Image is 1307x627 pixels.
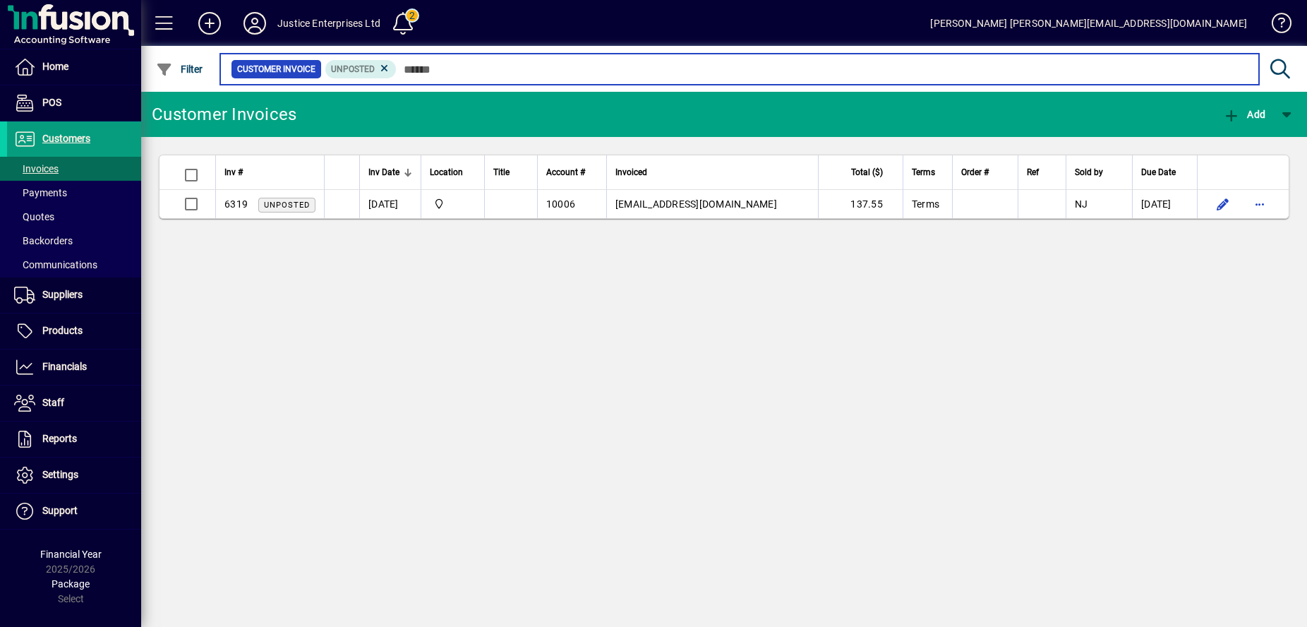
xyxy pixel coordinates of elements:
[546,198,575,210] span: 10006
[42,97,61,108] span: POS
[493,165,529,180] div: Title
[1141,165,1188,180] div: Due Date
[615,198,777,210] span: [EMAIL_ADDRESS][DOMAIN_NAME]
[7,313,141,349] a: Products
[277,12,380,35] div: Justice Enterprises Ltd
[14,163,59,174] span: Invoices
[430,196,476,212] span: henderson warehouse
[827,165,896,180] div: Total ($)
[1261,3,1289,49] a: Knowledge Base
[930,12,1247,35] div: [PERSON_NAME] [PERSON_NAME][EMAIL_ADDRESS][DOMAIN_NAME]
[961,165,1009,180] div: Order #
[42,433,77,444] span: Reports
[331,64,375,74] span: Unposted
[14,187,67,198] span: Payments
[42,397,64,408] span: Staff
[42,361,87,372] span: Financials
[264,201,310,210] span: Unposted
[224,165,243,180] span: Inv #
[42,505,78,516] span: Support
[912,165,935,180] span: Terms
[7,229,141,253] a: Backorders
[1075,198,1088,210] span: NJ
[52,578,90,590] span: Package
[7,458,141,493] a: Settings
[7,253,141,277] a: Communications
[1075,165,1103,180] span: Sold by
[1212,193,1234,215] button: Edit
[42,289,83,300] span: Suppliers
[14,235,73,246] span: Backorders
[42,133,90,144] span: Customers
[961,165,989,180] span: Order #
[7,157,141,181] a: Invoices
[7,181,141,205] a: Payments
[7,205,141,229] a: Quotes
[851,165,883,180] span: Total ($)
[7,85,141,121] a: POS
[325,60,397,78] mat-chip: Customer Invoice Status: Unposted
[368,165,412,180] div: Inv Date
[546,165,598,180] div: Account #
[1132,190,1197,218] td: [DATE]
[7,386,141,421] a: Staff
[1075,165,1124,180] div: Sold by
[7,350,141,385] a: Financials
[912,198,939,210] span: Terms
[546,165,585,180] span: Account #
[224,198,248,210] span: 6319
[224,165,315,180] div: Inv #
[237,62,315,76] span: Customer Invoice
[152,103,296,126] div: Customer Invoices
[7,49,141,85] a: Home
[152,56,207,82] button: Filter
[368,165,399,180] span: Inv Date
[7,277,141,313] a: Suppliers
[14,259,97,270] span: Communications
[40,549,102,560] span: Financial Year
[1027,165,1057,180] div: Ref
[818,190,903,218] td: 137.55
[156,64,203,75] span: Filter
[1027,165,1039,180] span: Ref
[42,469,78,480] span: Settings
[430,165,476,180] div: Location
[7,494,141,529] a: Support
[42,325,83,336] span: Products
[430,165,463,180] span: Location
[1223,109,1265,120] span: Add
[7,422,141,457] a: Reports
[1248,193,1271,215] button: More options
[14,211,54,222] span: Quotes
[1219,102,1269,127] button: Add
[615,165,647,180] span: Invoiced
[359,190,421,218] td: [DATE]
[187,11,232,36] button: Add
[42,61,68,72] span: Home
[615,165,809,180] div: Invoiced
[232,11,277,36] button: Profile
[1141,165,1176,180] span: Due Date
[493,165,510,180] span: Title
